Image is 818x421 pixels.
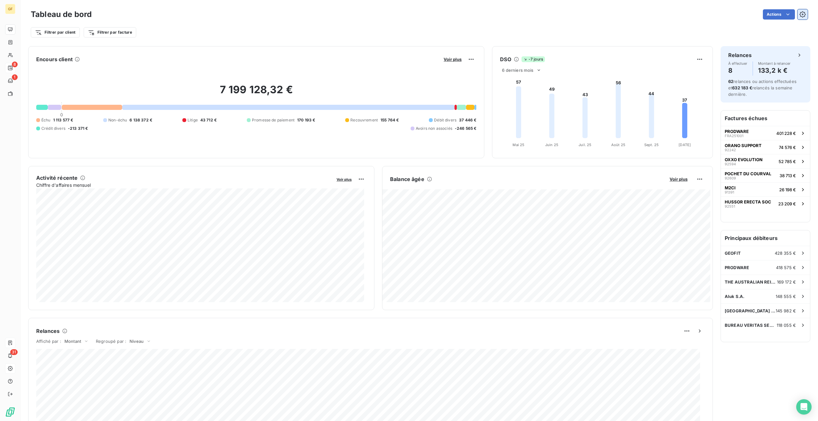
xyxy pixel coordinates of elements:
[36,83,476,103] h2: 7 199 128,32 €
[725,162,736,166] span: 92594
[725,251,741,256] span: GEOFIT
[444,57,462,62] span: Voir plus
[337,177,352,182] span: Voir plus
[36,182,332,188] span: Chiffre d'affaires mensuel
[763,9,795,20] button: Actions
[36,55,73,63] h6: Encours client
[721,111,810,126] h6: Factures échues
[502,68,533,73] span: 6 derniers mois
[679,143,691,147] tspan: [DATE]
[758,62,791,65] span: Montant à relancer
[350,117,378,123] span: Recouvrement
[129,117,152,123] span: 6 138 372 €
[725,199,771,204] span: HUSSOR ERECTA SOC
[108,117,127,123] span: Non-échu
[31,9,92,20] h3: Tableau de bord
[68,126,88,131] span: -213 371 €
[732,85,752,90] span: 632 183 €
[776,265,796,270] span: 418 575 €
[778,201,796,206] span: 23 209 €
[522,56,545,62] span: -7 jours
[64,339,81,344] span: Montant
[5,4,15,14] div: GF
[84,27,136,37] button: Filtrer par facture
[725,134,743,138] span: FRA251001
[725,190,734,194] span: 91391
[442,56,463,62] button: Voir plus
[455,126,477,131] span: -246 565 €
[31,27,80,37] button: Filtrer par client
[500,55,511,63] h6: DSO
[36,327,60,335] h6: Relances
[775,251,796,256] span: 428 355 €
[725,279,777,285] span: THE AUSTRALIAN REINFORCING COMPANY
[721,154,810,168] button: OXXO EVOLUTION9259452 785 €
[721,196,810,210] button: HUSSOR ERECTA SOC9255123 209 €
[41,126,65,131] span: Crédit divers
[725,265,749,270] span: PRODWARE
[10,349,18,355] span: 31
[670,177,688,182] span: Voir plus
[335,176,354,182] button: Voir plus
[434,117,456,123] span: Débit divers
[611,143,625,147] tspan: Août 25
[725,143,762,148] span: ORANO SUPPORT
[725,185,736,190] span: M2CI
[725,176,736,180] span: 92609
[777,279,796,285] span: 169 172 €
[60,112,63,117] span: 0
[776,294,796,299] span: 148 555 €
[725,323,777,328] span: BUREAU VERITAS SERVICES [GEOGRAPHIC_DATA]
[728,65,747,76] h4: 8
[721,126,810,140] button: PRODWAREFRA251001401 228 €
[390,175,424,183] h6: Balance âgée
[36,339,61,344] span: Affiché par :
[779,159,796,164] span: 52 785 €
[779,187,796,192] span: 26 198 €
[12,62,18,67] span: 8
[725,294,744,299] span: Aluk S.A.
[545,143,558,147] tspan: Juin 25
[721,182,810,196] button: M2CI9139126 198 €
[776,308,796,313] span: 145 982 €
[12,74,18,80] span: 1
[758,65,791,76] h4: 133,2 k €
[36,174,78,182] h6: Activité récente
[380,117,399,123] span: 155 764 €
[416,126,452,131] span: Avoirs non associés
[579,143,591,147] tspan: Juil. 25
[5,407,15,417] img: Logo LeanPay
[725,157,763,162] span: OXXO EVOLUTION
[725,148,736,152] span: 92242
[252,117,295,123] span: Promesse de paiement
[725,204,735,208] span: 92551
[796,399,812,415] div: Open Intercom Messenger
[728,62,747,65] span: À effectuer
[668,176,689,182] button: Voir plus
[53,117,73,123] span: 1 113 577 €
[728,79,797,97] span: relances ou actions effectuées et relancés la semaine dernière.
[721,230,810,246] h6: Principaux débiteurs
[728,51,752,59] h6: Relances
[188,117,198,123] span: Litige
[721,168,810,182] button: POCHET DU COURVAL9260938 713 €
[725,171,771,176] span: POCHET DU COURVAL
[725,129,749,134] span: PRODWARE
[96,339,126,344] span: Regroupé par :
[725,308,776,313] span: [GEOGRAPHIC_DATA] [GEOGRAPHIC_DATA]
[780,173,796,178] span: 38 713 €
[513,143,525,147] tspan: Mai 25
[129,339,144,344] span: Niveau
[297,117,315,123] span: 170 193 €
[777,323,796,328] span: 118 055 €
[779,145,796,150] span: 74 576 €
[728,79,733,84] span: 62
[721,140,810,154] button: ORANO SUPPORT9224274 576 €
[200,117,217,123] span: 43 712 €
[644,143,659,147] tspan: Sept. 25
[459,117,476,123] span: 37 446 €
[776,131,796,136] span: 401 228 €
[41,117,51,123] span: Échu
